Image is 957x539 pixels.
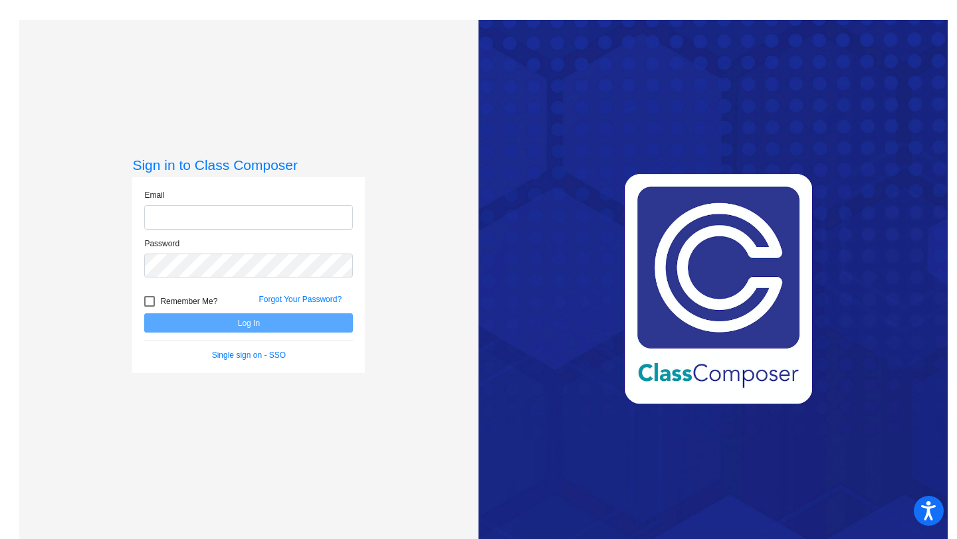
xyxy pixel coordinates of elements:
button: Log In [144,313,353,333]
span: Remember Me? [160,293,217,309]
h3: Sign in to Class Composer [132,157,365,173]
label: Email [144,189,164,201]
label: Password [144,238,179,250]
a: Single sign on - SSO [212,350,286,360]
a: Forgot Your Password? [259,295,342,304]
